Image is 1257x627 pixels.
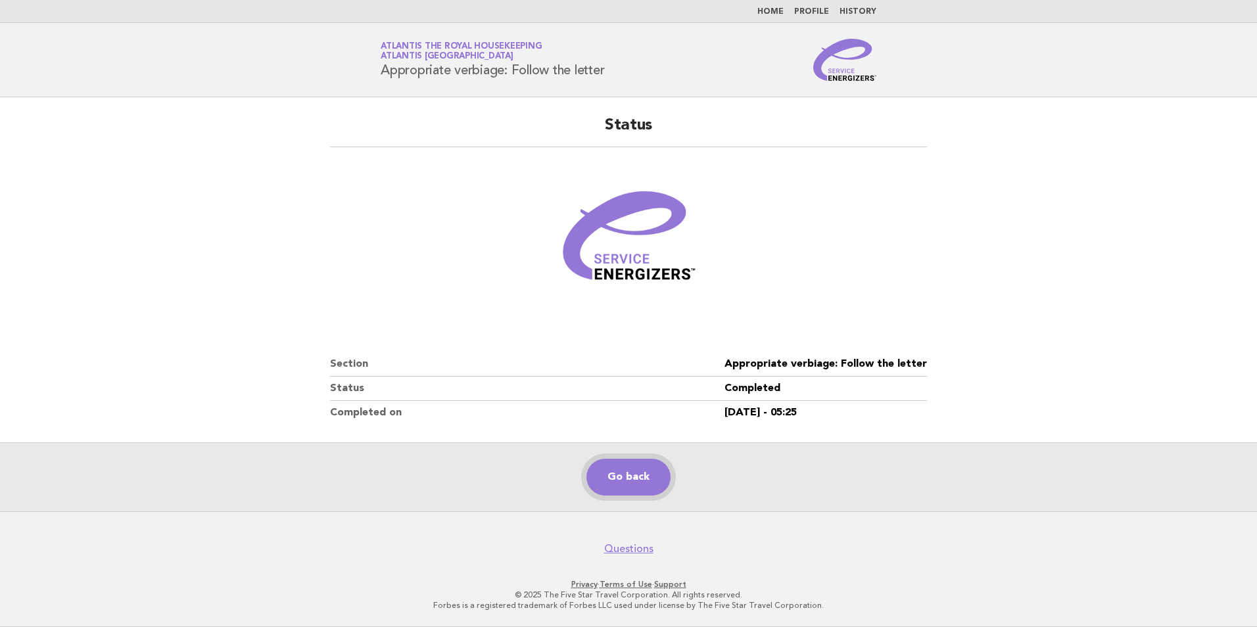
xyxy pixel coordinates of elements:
img: Verified [550,163,707,321]
p: Forbes is a registered trademark of Forbes LLC used under license by The Five Star Travel Corpora... [226,600,1031,611]
h1: Appropriate verbiage: Follow the letter [381,43,604,77]
a: Questions [604,542,653,555]
span: Atlantis [GEOGRAPHIC_DATA] [381,53,513,61]
h2: Status [330,115,927,147]
a: Profile [794,8,829,16]
a: Atlantis the Royal HousekeepingAtlantis [GEOGRAPHIC_DATA] [381,42,542,60]
dt: Status [330,377,724,401]
img: Service Energizers [813,39,876,81]
dd: Appropriate verbiage: Follow the letter [724,352,927,377]
a: Terms of Use [600,580,652,589]
p: © 2025 The Five Star Travel Corporation. All rights reserved. [226,590,1031,600]
a: Go back [586,459,671,496]
p: · · [226,579,1031,590]
dd: [DATE] - 05:25 [724,401,927,425]
dt: Completed on [330,401,724,425]
a: Privacy [571,580,598,589]
a: Support [654,580,686,589]
a: Home [757,8,784,16]
dd: Completed [724,377,927,401]
a: History [840,8,876,16]
dt: Section [330,352,724,377]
